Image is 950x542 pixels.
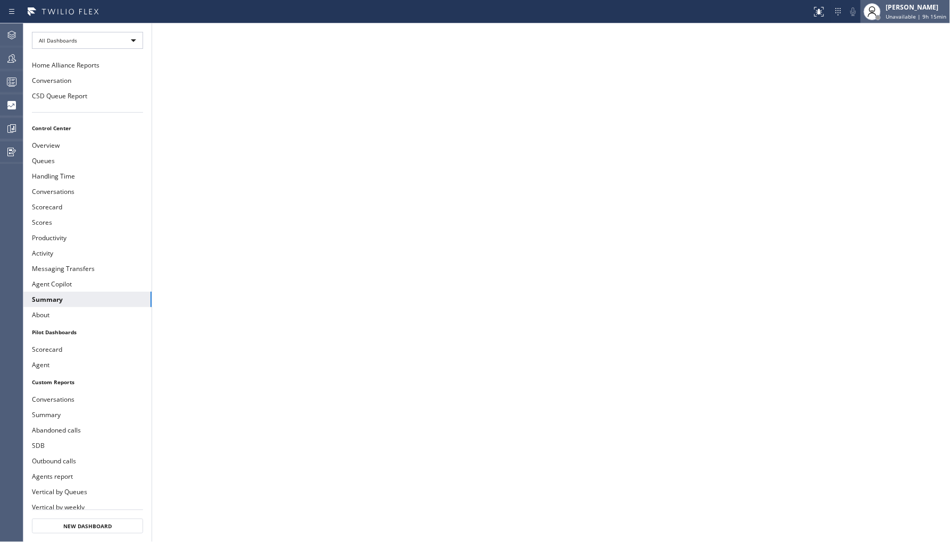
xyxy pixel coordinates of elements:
button: Messaging Transfers [23,261,152,276]
span: Unavailable | 9h 15min [886,13,947,20]
button: Scorecard [23,199,152,215]
div: [PERSON_NAME] [886,3,947,12]
li: Pilot Dashboards [23,325,152,339]
button: Activity [23,245,152,261]
button: Outbound calls [23,453,152,469]
button: SDB [23,438,152,453]
button: Vertical by weekly [23,499,152,515]
iframe: dashboard_9f6bb337dffe [152,23,950,542]
button: Scores [23,215,152,230]
button: Agents report [23,469,152,484]
button: Home Alliance Reports [23,57,152,73]
button: Mute [846,4,861,19]
button: Scorecard [23,342,152,357]
button: Summary [23,292,152,307]
button: Abandoned calls [23,422,152,438]
button: About [23,307,152,323]
li: Custom Reports [23,375,152,389]
button: Queues [23,153,152,168]
button: Agent [23,357,152,372]
button: Summary [23,407,152,422]
li: Control Center [23,121,152,135]
button: New Dashboard [32,519,143,533]
button: Agent Copilot [23,276,152,292]
button: CSD Queue Report [23,88,152,104]
div: All Dashboards [32,32,143,49]
button: Overview [23,138,152,153]
button: Vertical by Queues [23,484,152,499]
button: Productivity [23,230,152,245]
button: Handling Time [23,168,152,184]
button: Conversations [23,184,152,199]
button: Conversations [23,392,152,407]
button: Conversation [23,73,152,88]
